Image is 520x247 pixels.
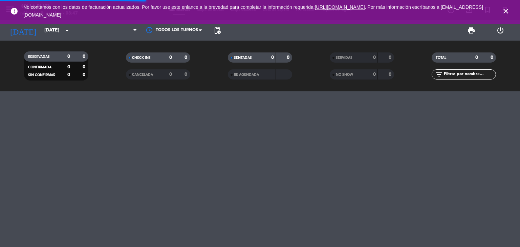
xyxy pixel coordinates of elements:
[169,55,172,60] strong: 0
[475,55,478,60] strong: 0
[5,23,41,38] i: [DATE]
[83,72,87,77] strong: 0
[169,72,172,77] strong: 0
[502,7,510,15] i: close
[67,54,70,59] strong: 0
[496,26,504,35] i: power_settings_new
[234,56,252,60] span: SENTADAS
[315,4,365,10] a: [URL][DOMAIN_NAME]
[271,55,274,60] strong: 0
[28,73,55,77] span: SIN CONFIRMAR
[287,55,291,60] strong: 0
[185,72,189,77] strong: 0
[10,7,18,15] i: error
[63,26,71,35] i: arrow_drop_down
[486,20,515,41] div: LOG OUT
[467,26,475,35] span: print
[132,56,151,60] span: CHECK INS
[443,71,496,78] input: Filtrar por nombre...
[28,55,50,59] span: RESERVADAS
[28,66,51,69] span: CONFIRMADA
[67,65,70,69] strong: 0
[234,73,259,76] span: RE AGENDADA
[67,72,70,77] strong: 0
[435,70,443,78] i: filter_list
[213,26,221,35] span: pending_actions
[23,4,483,18] span: No contamos con los datos de facturación actualizados. Por favor use este enlance a la brevedad p...
[132,73,153,76] span: CANCELADA
[23,4,483,18] a: . Por más información escríbanos a [EMAIL_ADDRESS][DOMAIN_NAME]
[373,55,376,60] strong: 0
[83,65,87,69] strong: 0
[389,55,393,60] strong: 0
[373,72,376,77] strong: 0
[336,56,352,60] span: SERVIDAS
[336,73,353,76] span: NO SHOW
[436,56,446,60] span: TOTAL
[491,55,495,60] strong: 0
[185,55,189,60] strong: 0
[389,72,393,77] strong: 0
[83,54,87,59] strong: 0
